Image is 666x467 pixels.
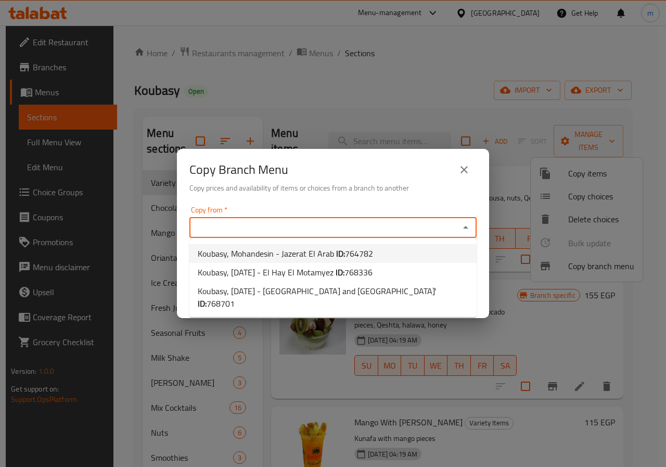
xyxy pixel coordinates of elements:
button: Close [458,220,473,235]
span: 764782 [345,246,373,261]
span: Koubasy, [DATE] - El Hay El Motamyez [198,266,373,279]
h2: Copy Branch Menu [189,161,288,178]
span: Koubasy, Mohandesin - Jazerat El Arab [198,247,373,260]
span: Koubasy, [DATE] - [GEOGRAPHIC_DATA] and [GEOGRAPHIC_DATA]' [198,285,468,310]
h6: Copy prices and availability of items or choices from a branch to another [189,182,477,194]
b: ID: [198,296,207,311]
button: close [452,157,477,182]
span: 768701 [207,296,235,311]
b: ID: [336,246,345,261]
b: ID: [336,264,344,280]
span: 768336 [344,264,373,280]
